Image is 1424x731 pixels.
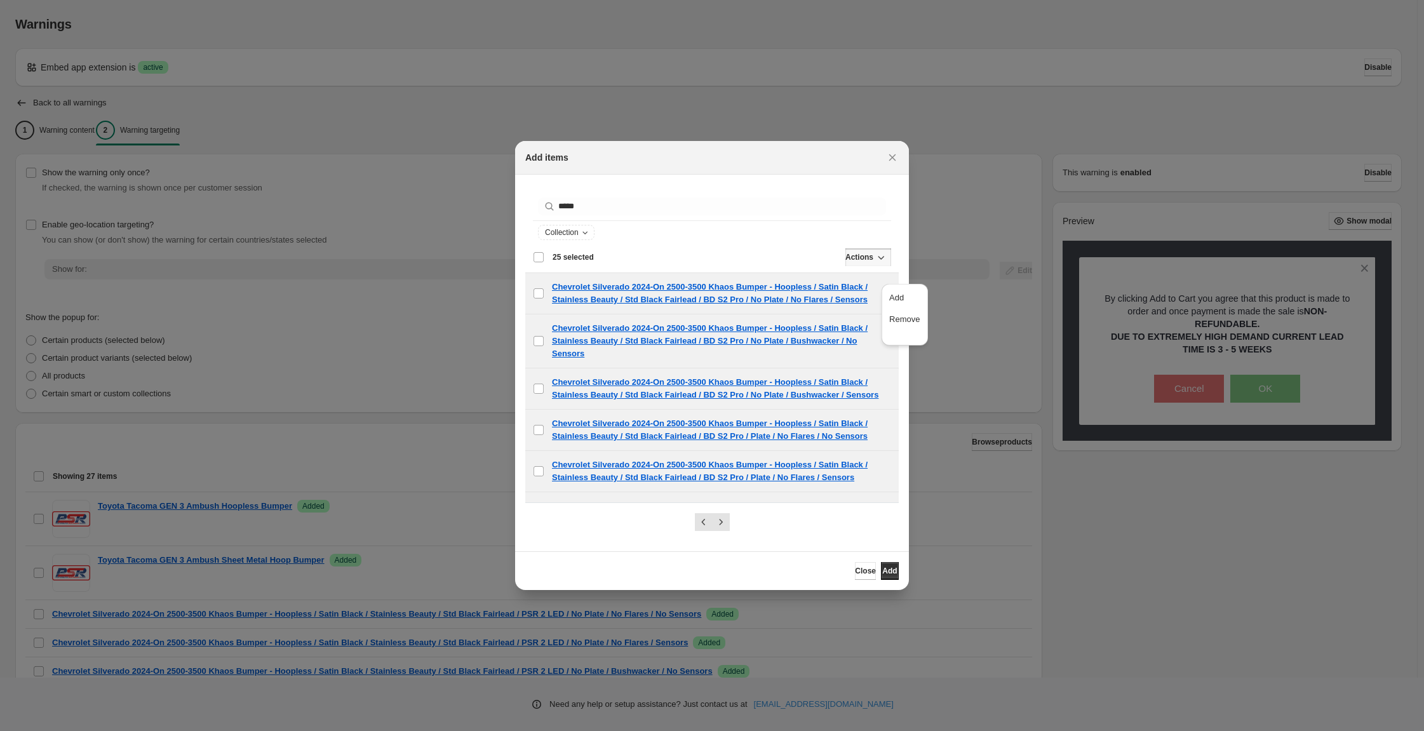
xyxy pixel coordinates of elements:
[552,322,891,360] a: Chevrolet Silverado 2024-On 2500-3500 Khaos Bumper - Hoopless / Satin Black / Stainless Beauty / ...
[552,281,891,306] a: Chevrolet Silverado 2024-On 2500-3500 Khaos Bumper - Hoopless / Satin Black / Stainless Beauty / ...
[539,225,594,239] button: Collection
[855,562,876,580] button: Close
[695,513,730,531] nav: Pagination
[855,566,876,576] span: Close
[525,151,568,164] h2: Add items
[885,309,924,330] button: Remove
[889,293,904,302] span: Add
[552,459,891,484] a: Chevrolet Silverado 2024-On 2500-3500 Khaos Bumper - Hoopless / Satin Black / Stainless Beauty / ...
[889,314,920,324] span: Remove
[552,417,891,443] a: Chevrolet Silverado 2024-On 2500-3500 Khaos Bumper - Hoopless / Satin Black / Stainless Beauty / ...
[695,513,713,531] button: Previous
[885,288,924,308] button: Add
[712,513,730,531] button: Next
[552,376,891,401] a: Chevrolet Silverado 2024-On 2500-3500 Khaos Bumper - Hoopless / Satin Black / Stainless Beauty / ...
[553,252,594,262] span: 25 selected
[845,248,891,266] button: Actions
[552,500,891,525] a: Chevrolet Silverado 2024-On 2500-3500 Khaos Bumper - Hoopless / Satin Black / Stainless Beauty / ...
[845,252,873,262] span: Actions
[883,149,901,166] button: Close
[881,562,899,580] button: Add
[882,566,897,576] span: Add
[545,227,579,238] span: Collection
